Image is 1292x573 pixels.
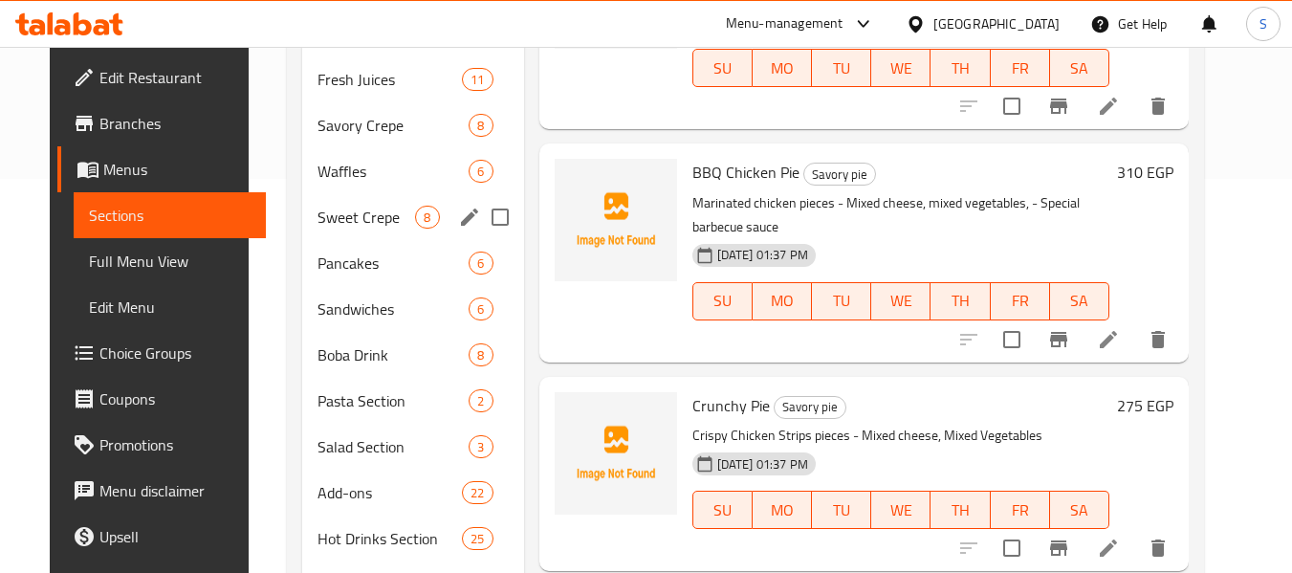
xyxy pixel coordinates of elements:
[812,282,871,320] button: TU
[692,158,799,187] span: BBQ Chicken Pie
[302,332,524,378] div: Boba Drink8
[692,49,753,87] button: SU
[318,252,470,275] span: Pancakes
[871,282,931,320] button: WE
[89,250,251,273] span: Full Menu View
[462,481,493,504] div: items
[1036,525,1082,571] button: Branch-specific-item
[1117,159,1173,186] h6: 310 EGP
[1058,55,1102,82] span: SA
[555,159,677,281] img: BBQ Chicken Pie
[89,296,251,319] span: Edit Menu
[1050,491,1109,529] button: SA
[99,387,251,410] span: Coupons
[462,68,493,91] div: items
[99,112,251,135] span: Branches
[991,491,1050,529] button: FR
[57,514,266,560] a: Upsell
[692,191,1109,239] p: Marinated chicken pieces - Mixed cheese, mixed vegetables, - Special barbecue sauce
[318,206,416,229] span: Sweet Crepe
[318,389,470,412] span: Pasta Section
[753,49,812,87] button: MO
[879,496,923,524] span: WE
[463,484,492,502] span: 22
[871,491,931,529] button: WE
[469,114,493,137] div: items
[1097,537,1120,560] a: Edit menu item
[470,438,492,456] span: 3
[99,525,251,548] span: Upsell
[1050,282,1109,320] button: SA
[692,282,753,320] button: SU
[1135,525,1181,571] button: delete
[57,330,266,376] a: Choice Groups
[701,496,745,524] span: SU
[416,209,438,227] span: 8
[318,298,470,320] div: Sandwiches
[469,160,493,183] div: items
[1036,317,1082,363] button: Branch-specific-item
[469,389,493,412] div: items
[99,433,251,456] span: Promotions
[820,55,864,82] span: TU
[879,55,923,82] span: WE
[470,254,492,273] span: 6
[701,55,745,82] span: SU
[302,240,524,286] div: Pancakes6
[692,424,1109,448] p: Crispy Chicken Strips pieces - Mixed cheese, Mixed Vegetables
[760,55,804,82] span: MO
[469,298,493,320] div: items
[99,342,251,364] span: Choice Groups
[812,491,871,529] button: TU
[318,527,463,550] span: Hot Drinks Section
[991,49,1050,87] button: FR
[1135,317,1181,363] button: delete
[1259,13,1267,34] span: S
[318,481,463,504] div: Add-ons
[318,114,470,137] span: Savory Crepe
[318,68,463,91] span: Fresh Juices
[879,287,923,315] span: WE
[753,282,812,320] button: MO
[302,102,524,148] div: Savory Crepe8
[1058,496,1102,524] span: SA
[302,56,524,102] div: Fresh Juices11
[463,71,492,89] span: 11
[726,12,843,35] div: Menu-management
[57,100,266,146] a: Branches
[938,496,982,524] span: TH
[555,392,677,515] img: Crunchy Pie
[318,160,470,183] span: Waffles
[302,148,524,194] div: Waffles6
[74,192,266,238] a: Sections
[302,470,524,516] div: Add-ons22
[318,435,470,458] span: Salad Section
[804,164,875,186] span: Savory pie
[1097,95,1120,118] a: Edit menu item
[998,496,1042,524] span: FR
[938,55,982,82] span: TH
[302,286,524,332] div: Sandwiches6
[991,282,1050,320] button: FR
[89,204,251,227] span: Sections
[99,479,251,502] span: Menu disclaimer
[455,203,484,231] button: edit
[692,491,753,529] button: SU
[938,287,982,315] span: TH
[933,13,1060,34] div: [GEOGRAPHIC_DATA]
[1135,83,1181,129] button: delete
[74,284,266,330] a: Edit Menu
[302,194,524,240] div: Sweet Crepe8edit
[470,163,492,181] span: 6
[820,287,864,315] span: TU
[774,396,846,419] div: Savory pie
[463,530,492,548] span: 25
[1036,83,1082,129] button: Branch-specific-item
[992,320,1032,360] span: Select to update
[1097,328,1120,351] a: Edit menu item
[415,206,439,229] div: items
[462,527,493,550] div: items
[701,287,745,315] span: SU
